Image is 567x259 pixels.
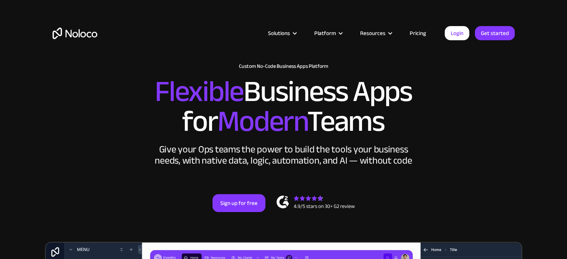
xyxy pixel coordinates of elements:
div: Platform [314,28,336,38]
div: Platform [305,28,351,38]
a: Get started [475,26,515,40]
a: Pricing [400,28,435,38]
div: Resources [360,28,385,38]
h2: Business Apps for Teams [53,77,515,136]
span: Modern [217,94,307,149]
div: Solutions [259,28,305,38]
a: Login [445,26,469,40]
span: Flexible [155,64,243,119]
div: Resources [351,28,400,38]
a: Sign up for free [212,194,265,212]
div: Solutions [268,28,290,38]
div: Give your Ops teams the power to build the tools your business needs, with native data, logic, au... [153,144,414,166]
a: home [53,28,97,39]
